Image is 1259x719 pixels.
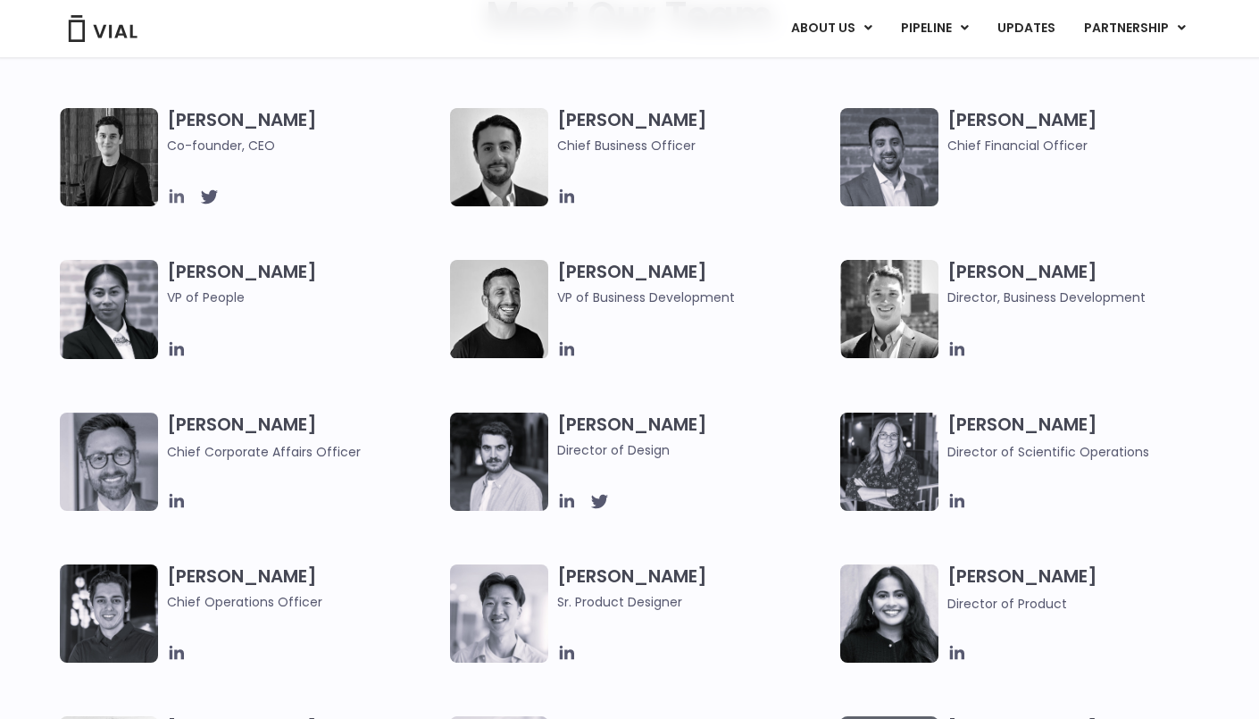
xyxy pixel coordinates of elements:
span: Director of Design [557,440,831,460]
a: ABOUT USMenu Toggle [777,13,886,44]
span: VP of People [167,288,441,307]
span: Chief Operations Officer [167,592,441,612]
img: Headshot of smiling man named Josh [60,564,158,663]
h3: [PERSON_NAME] [167,260,441,333]
span: Sr. Product Designer [557,592,831,612]
h3: [PERSON_NAME] [947,564,1221,614]
img: Smiling woman named Dhruba [840,564,938,663]
a: PIPELINEMenu Toggle [887,13,982,44]
span: VP of Business Development [557,288,831,307]
img: Paolo-M [60,413,158,511]
img: Headshot of smiling woman named Sarah [840,413,938,511]
span: Director of Scientific Operations [947,443,1149,461]
span: Chief Business Officer [557,136,831,155]
img: A black and white photo of a smiling man in a suit at ARVO 2023. [840,260,938,358]
span: Director, Business Development [947,288,1221,307]
span: Chief Corporate Affairs Officer [167,443,361,461]
h3: [PERSON_NAME] [947,260,1221,307]
span: Co-founder, CEO [167,136,441,155]
a: UPDATES [983,13,1069,44]
span: Director of Product [947,595,1067,613]
img: Headshot of smiling man named Albert [450,413,548,511]
h3: [PERSON_NAME] [167,108,441,155]
h3: [PERSON_NAME] [557,260,831,307]
img: Vial Logo [67,15,138,42]
a: PARTNERSHIPMenu Toggle [1070,13,1200,44]
img: A black and white photo of a man smiling. [450,260,548,358]
img: A black and white photo of a man in a suit attending a Summit. [60,108,158,206]
img: Brennan [450,564,548,663]
h3: [PERSON_NAME] [557,108,831,155]
h3: [PERSON_NAME] [167,413,441,462]
h3: [PERSON_NAME] [557,413,831,460]
span: Chief Financial Officer [947,136,1221,155]
h3: [PERSON_NAME] [557,564,831,612]
h3: [PERSON_NAME] [947,108,1221,155]
img: Catie [60,260,158,359]
img: Headshot of smiling man named Samir [840,108,938,206]
h3: [PERSON_NAME] [947,413,1221,462]
img: A black and white photo of a man in a suit holding a vial. [450,108,548,206]
h3: [PERSON_NAME] [167,564,441,612]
